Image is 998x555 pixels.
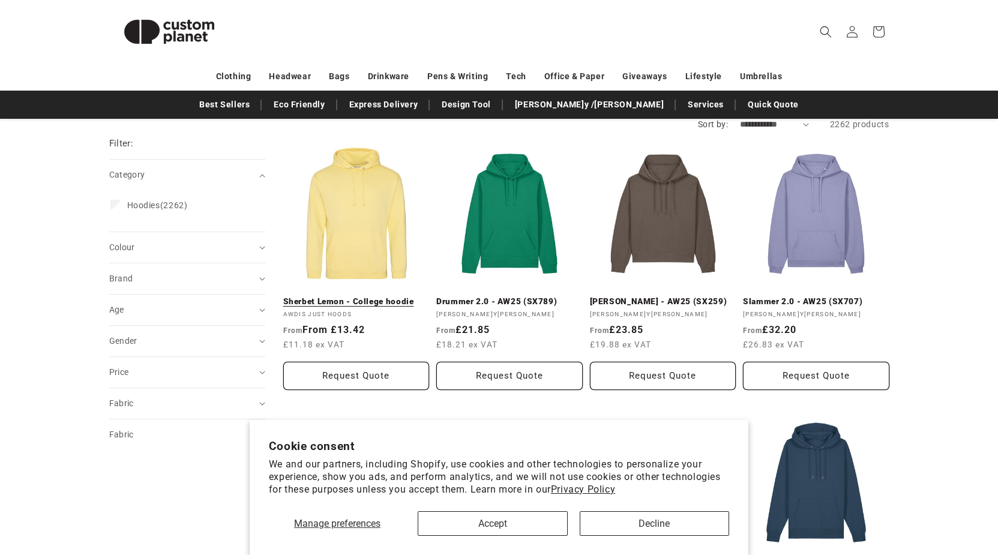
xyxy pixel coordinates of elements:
[216,66,251,87] a: Clothing
[283,296,430,307] a: Sherbet Lemon - College hoodie
[436,296,583,307] a: Drummer 2.0 - AW25 (SX789)
[109,137,134,151] h2: Filter:
[109,5,229,59] img: Custom Planet
[580,511,730,536] button: Decline
[418,511,568,536] button: Accept
[509,94,670,115] a: [PERSON_NAME]y /[PERSON_NAME]
[109,242,135,252] span: Colour
[544,66,604,87] a: Office & Paper
[743,296,889,307] a: Slammer 2.0 - AW25 (SX707)
[109,388,265,419] summary: Fabric (0 selected)
[127,200,188,211] span: (2262)
[506,66,526,87] a: Tech
[698,119,728,129] label: Sort by:
[685,66,722,87] a: Lifestyle
[622,66,667,87] a: Giveaways
[830,119,889,129] span: 2262 products
[268,94,331,115] a: Eco Friendly
[283,362,430,390] button: Request Quote
[269,511,406,536] button: Manage preferences
[109,398,134,408] span: Fabric
[109,430,134,439] span: Fabric
[109,305,124,314] span: Age
[590,296,736,307] a: [PERSON_NAME] - AW25 (SX259)
[798,425,998,555] iframe: Chat Widget
[742,94,805,115] a: Quick Quote
[109,170,145,179] span: Category
[343,94,424,115] a: Express Delivery
[109,295,265,325] summary: Age (0 selected)
[743,362,889,390] button: Request Quote
[436,94,497,115] a: Design Tool
[368,66,409,87] a: Drinkware
[109,419,265,450] summary: Fabric (0 selected)
[109,326,265,356] summary: Gender (0 selected)
[813,19,839,45] summary: Search
[109,232,265,263] summary: Colour (0 selected)
[127,200,160,210] span: Hoodies
[551,484,615,495] a: Privacy Policy
[109,160,265,190] summary: Category (0 selected)
[436,362,583,390] button: Request Quote
[109,274,133,283] span: Brand
[740,66,782,87] a: Umbrellas
[294,518,380,529] span: Manage preferences
[590,362,736,390] button: Request Quote
[109,263,265,294] summary: Brand (0 selected)
[427,66,488,87] a: Pens & Writing
[269,66,311,87] a: Headwear
[193,94,256,115] a: Best Sellers
[109,367,129,377] span: Price
[329,66,349,87] a: Bags
[109,357,265,388] summary: Price
[269,439,730,453] h2: Cookie consent
[682,94,730,115] a: Services
[109,336,137,346] span: Gender
[269,458,730,496] p: We and our partners, including Shopify, use cookies and other technologies to personalize your ex...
